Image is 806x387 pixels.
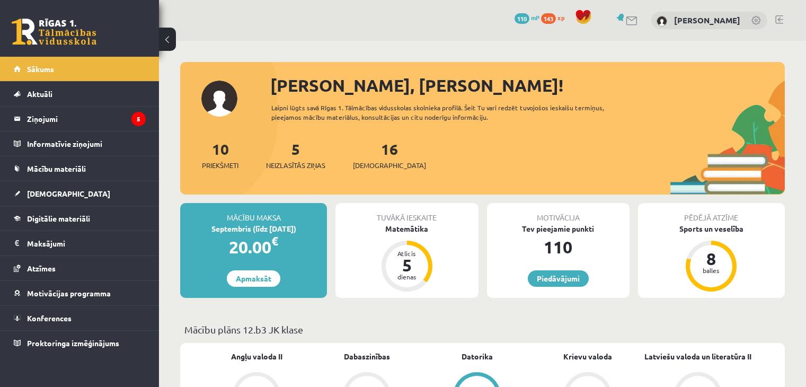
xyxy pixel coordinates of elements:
a: 5Neizlasītās ziņas [266,139,325,171]
div: 110 [487,234,630,260]
span: Priekšmeti [202,160,238,171]
span: mP [531,13,539,22]
div: Atlicis [391,250,423,257]
i: 5 [131,112,146,126]
a: Sākums [14,57,146,81]
a: Angļu valoda II [231,351,282,362]
p: Mācību plāns 12.b3 JK klase [184,322,781,337]
div: Matemātika [335,223,478,234]
div: Laipni lūgts savā Rīgas 1. Tālmācības vidusskolas skolnieka profilā. Šeit Tu vari redzēt tuvojošo... [271,103,634,122]
a: Apmaksāt [227,270,280,287]
span: Neizlasītās ziņas [266,160,325,171]
a: Sports un veselība 8 balles [638,223,785,293]
span: 143 [541,13,556,24]
legend: Maksājumi [27,231,146,256]
span: € [271,233,278,249]
span: Aktuāli [27,89,52,99]
span: Motivācijas programma [27,288,111,298]
span: Mācību materiāli [27,164,86,173]
a: Informatīvie ziņojumi [14,131,146,156]
a: Krievu valoda [563,351,612,362]
a: Motivācijas programma [14,281,146,305]
a: Konferences [14,306,146,330]
a: Maksājumi [14,231,146,256]
legend: Ziņojumi [27,107,146,131]
div: balles [695,267,727,274]
span: Sākums [27,64,54,74]
a: Piedāvājumi [528,270,589,287]
a: 110 mP [515,13,539,22]
a: Proktoringa izmēģinājums [14,331,146,355]
img: Gregors Pauliņš [657,16,667,27]
a: Rīgas 1. Tālmācības vidusskola [12,19,96,45]
a: Digitālie materiāli [14,206,146,231]
span: Digitālie materiāli [27,214,90,223]
a: Dabaszinības [344,351,390,362]
div: Sports un veselība [638,223,785,234]
span: 110 [515,13,529,24]
a: Mācību materiāli [14,156,146,181]
a: 10Priekšmeti [202,139,238,171]
span: xp [557,13,564,22]
div: [PERSON_NAME], [PERSON_NAME]! [270,73,785,98]
a: [PERSON_NAME] [674,15,740,25]
a: 143 xp [541,13,570,22]
span: Konferences [27,313,72,323]
span: Atzīmes [27,263,56,273]
div: Tuvākā ieskaite [335,203,478,223]
a: Atzīmes [14,256,146,280]
a: Datorika [462,351,493,362]
div: 5 [391,257,423,274]
a: [DEMOGRAPHIC_DATA] [14,181,146,206]
div: dienas [391,274,423,280]
div: Mācību maksa [180,203,327,223]
a: Matemātika Atlicis 5 dienas [335,223,478,293]
div: 8 [695,250,727,267]
a: Latviešu valoda un literatūra II [644,351,751,362]
div: Septembris (līdz [DATE]) [180,223,327,234]
span: [DEMOGRAPHIC_DATA] [27,189,110,198]
a: Ziņojumi5 [14,107,146,131]
span: Proktoringa izmēģinājums [27,338,119,348]
span: [DEMOGRAPHIC_DATA] [353,160,426,171]
legend: Informatīvie ziņojumi [27,131,146,156]
a: Aktuāli [14,82,146,106]
a: 16[DEMOGRAPHIC_DATA] [353,139,426,171]
div: Motivācija [487,203,630,223]
div: Pēdējā atzīme [638,203,785,223]
div: Tev pieejamie punkti [487,223,630,234]
div: 20.00 [180,234,327,260]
